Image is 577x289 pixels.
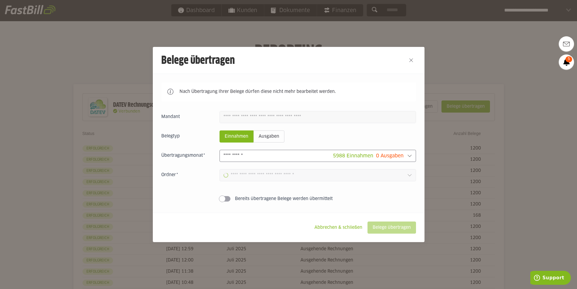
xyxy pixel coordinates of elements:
span: 5 [565,56,572,62]
span: 0 Ausgaben [376,153,404,158]
sl-button: Belege übertragen [367,222,416,234]
a: 5 [559,54,574,70]
span: 5988 Einnahmen [333,153,373,158]
sl-button: Abbrechen & schließen [309,222,367,234]
iframe: Öffnet ein Widget, in dem Sie weitere Informationen finden [530,271,571,286]
sl-switch: Bereits übertragene Belege werden übermittelt [161,196,416,202]
sl-radio-button: Einnahmen [220,130,253,143]
sl-radio-button: Ausgaben [253,130,284,143]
